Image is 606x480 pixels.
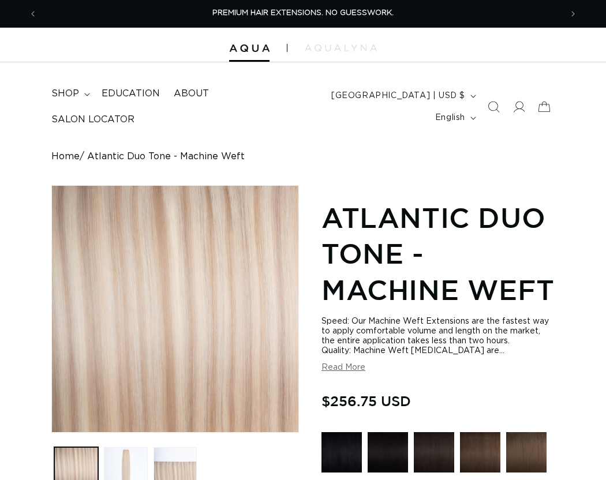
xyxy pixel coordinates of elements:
[368,432,408,478] a: 1N Natural Black - Machine Weft
[95,81,167,107] a: Education
[51,88,79,100] span: shop
[321,432,362,472] img: 1 Black - Machine Weft
[44,107,141,133] a: Salon Locator
[321,390,411,412] span: $256.75 USD
[321,363,365,373] button: Read More
[331,90,465,102] span: [GEOGRAPHIC_DATA] | USD $
[428,107,481,129] button: English
[321,317,555,356] div: Speed: Our Machine Weft Extensions are the fastest way to apply comfortable volume and length on ...
[102,88,160,100] span: Education
[368,432,408,472] img: 1N Natural Black - Machine Weft
[435,112,465,124] span: English
[414,432,454,478] a: 1B Soft Black - Machine Weft
[51,114,134,126] span: Salon Locator
[44,81,95,107] summary: shop
[506,432,547,478] a: 4AB Medium Ash Brown - Machine Weft
[460,432,500,478] a: 2 Dark Brown - Machine Weft
[560,3,586,25] button: Next announcement
[229,44,270,52] img: Aqua Hair Extensions
[212,9,394,17] span: PREMIUM HAIR EXTENSIONS. NO GUESSWORK.
[321,432,362,478] a: 1 Black - Machine Weft
[321,200,555,307] h1: Atlantic Duo Tone - Machine Weft
[20,3,46,25] button: Previous announcement
[87,151,245,162] span: Atlantic Duo Tone - Machine Weft
[506,432,547,472] img: 4AB Medium Ash Brown - Machine Weft
[174,88,209,100] span: About
[51,151,80,162] a: Home
[414,432,454,472] img: 1B Soft Black - Machine Weft
[167,81,216,107] a: About
[51,151,555,162] nav: breadcrumbs
[481,94,506,119] summary: Search
[324,85,481,107] button: [GEOGRAPHIC_DATA] | USD $
[305,44,377,51] img: aqualyna.com
[460,432,500,472] img: 2 Dark Brown - Machine Weft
